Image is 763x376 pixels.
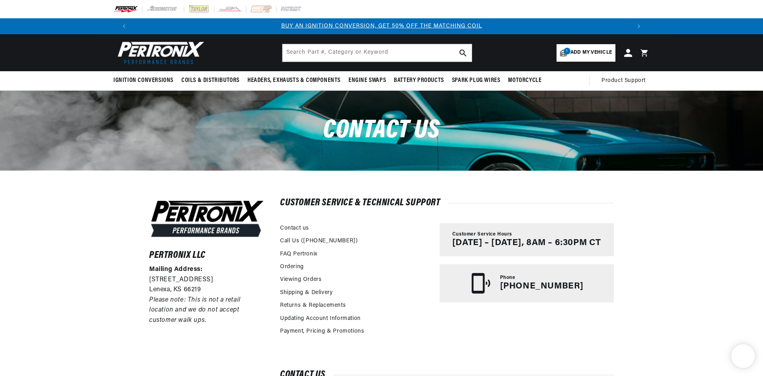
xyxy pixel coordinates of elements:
[448,71,504,90] summary: Spark Plug Wires
[394,76,444,85] span: Battery Products
[601,76,646,85] span: Product Support
[280,301,346,310] a: Returns & Replacements
[557,44,615,62] a: 1Add my vehicle
[452,231,512,238] span: Customer Service Hours
[113,76,173,85] span: Ignition Conversions
[508,76,541,85] span: Motorcycle
[247,76,341,85] span: Headers, Exhausts & Components
[454,44,472,62] button: search button
[132,22,631,31] div: 1 of 3
[177,71,243,90] summary: Coils & Distributors
[181,76,239,85] span: Coils & Distributors
[243,71,345,90] summary: Headers, Exhausts & Components
[323,118,440,144] span: Contact us
[113,39,205,66] img: Pertronix
[452,76,500,85] span: Spark Plug Wires
[345,71,390,90] summary: Engine Swaps
[132,22,631,31] div: Announcement
[280,263,304,271] a: Ordering
[280,327,364,336] a: Payment, Pricing & Promotions
[116,18,132,34] button: Translation missing: en.sections.announcements.previous_announcement
[113,71,177,90] summary: Ignition Conversions
[93,18,670,34] slideshow-component: Translation missing: en.sections.announcements.announcement_bar
[149,251,265,259] h6: Pertronix LLC
[280,250,317,259] a: FAQ Pertronix
[500,275,516,281] span: Phone
[149,285,265,295] p: Lenexa, KS 66219
[280,288,333,297] a: Shipping & Delivery
[348,76,386,85] span: Engine Swaps
[631,18,647,34] button: Translation missing: en.sections.announcements.next_announcement
[149,297,241,323] em: Please note: This is not a retail location and we do not accept customer walk ups.
[280,224,309,233] a: Contact us
[281,23,482,29] a: BUY AN IGNITION CONVERSION, GET 50% OFF THE MATCHING COIL
[390,71,448,90] summary: Battery Products
[504,71,545,90] summary: Motorcycle
[149,266,203,273] strong: Mailing Address:
[280,314,361,323] a: Updating Account Information
[280,275,321,284] a: Viewing Orders
[500,281,584,292] p: [PHONE_NUMBER]
[452,238,601,248] p: [DATE] – [DATE], 8AM – 6:30PM CT
[564,48,570,55] span: 1
[440,264,614,302] a: Phone [PHONE_NUMBER]
[280,237,358,245] a: Call Us ([PHONE_NUMBER])
[149,275,265,285] p: [STREET_ADDRESS]
[280,199,614,207] h2: Customer Service & Technical Support
[601,71,650,90] summary: Product Support
[282,44,472,62] input: Search Part #, Category or Keyword
[570,49,612,56] span: Add my vehicle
